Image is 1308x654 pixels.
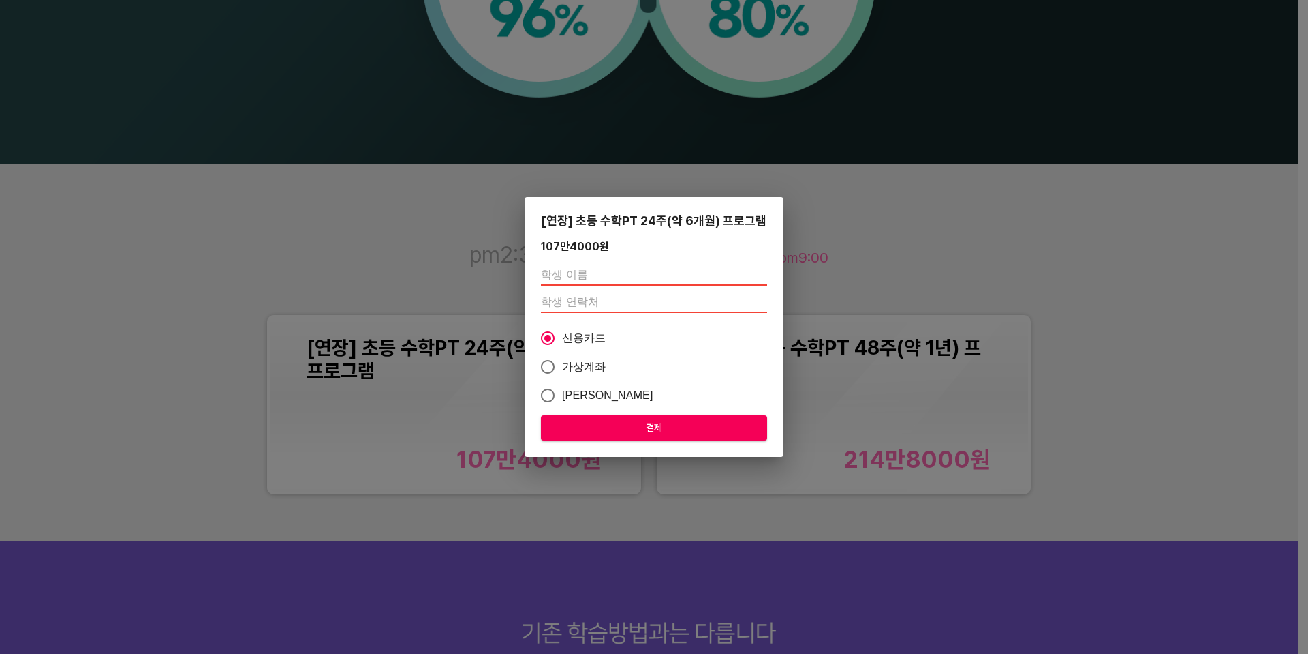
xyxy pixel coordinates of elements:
[562,330,606,346] span: 신용카드
[552,419,756,436] span: 결제
[541,291,767,313] input: 학생 연락처
[541,213,767,228] div: [연장] 초등 수학PT 24주(약 6개월) 프로그램
[562,387,653,404] span: [PERSON_NAME]
[562,359,606,375] span: 가상계좌
[541,240,609,253] div: 107만4000 원
[541,264,767,286] input: 학생 이름
[541,415,767,441] button: 결제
